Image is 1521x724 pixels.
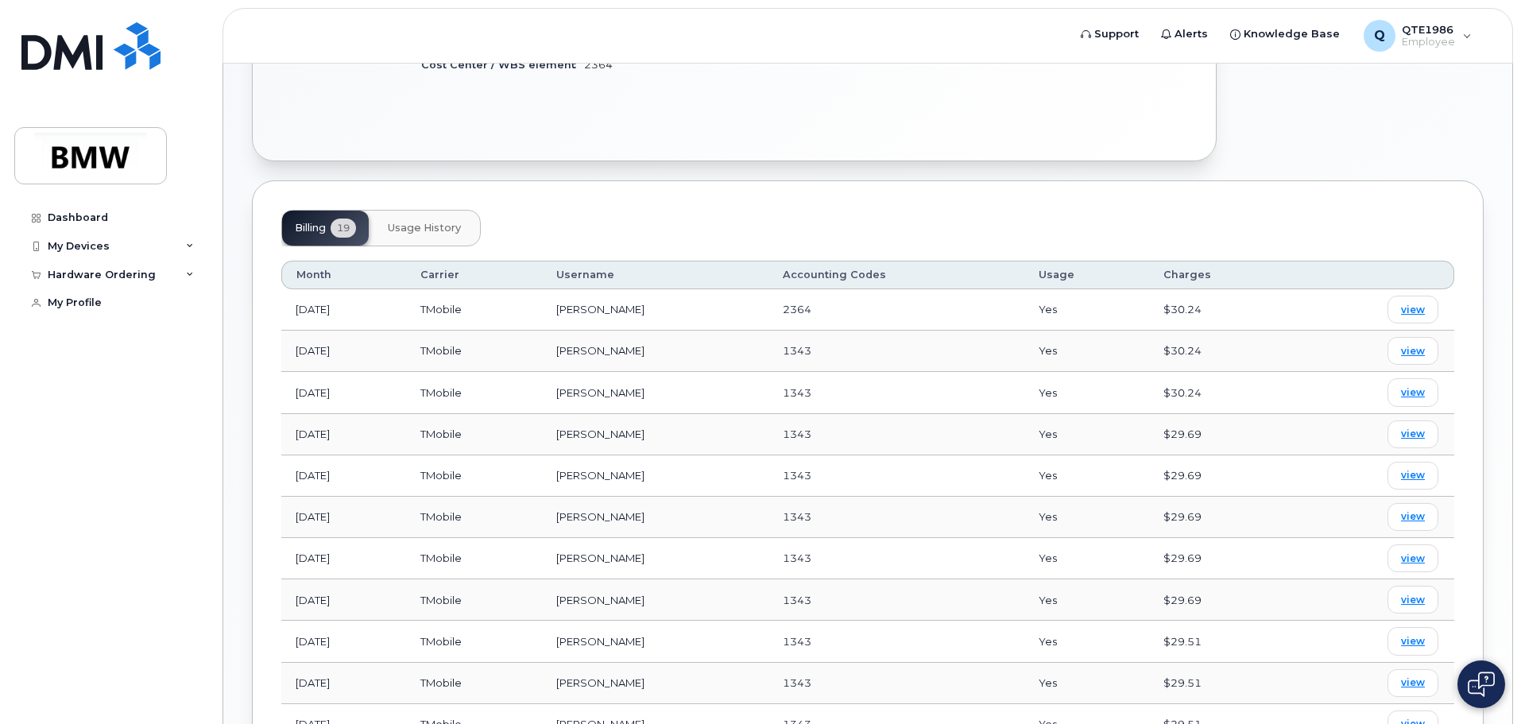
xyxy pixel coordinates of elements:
span: Q [1374,26,1385,45]
div: $29.69 [1163,551,1283,566]
div: $30.24 [1163,385,1283,401]
td: [DATE] [281,663,406,704]
span: 1343 [783,635,811,648]
td: Yes [1024,538,1149,579]
a: view [1387,378,1438,406]
td: Yes [1024,497,1149,538]
span: 1343 [783,676,811,689]
div: QTE1986 [1353,20,1483,52]
div: $29.51 [1163,634,1283,649]
span: 2364 [584,59,613,71]
td: Yes [1024,414,1149,455]
a: Knowledge Base [1219,18,1351,50]
td: [PERSON_NAME] [542,579,768,621]
td: Yes [1024,289,1149,331]
span: view [1401,593,1425,607]
td: TMobile [406,414,542,455]
span: QTE1986 [1402,23,1455,36]
td: Yes [1024,455,1149,497]
td: Yes [1024,621,1149,662]
span: Usage History [388,222,461,234]
a: Alerts [1150,18,1219,50]
span: view [1401,509,1425,524]
span: 1343 [783,386,811,399]
td: TMobile [406,538,542,579]
div: $30.24 [1163,302,1283,317]
span: 2364 [783,303,811,316]
span: view [1401,676,1425,690]
th: Usage [1024,261,1149,289]
td: Yes [1024,663,1149,704]
a: view [1387,627,1438,655]
span: Knowledge Base [1244,26,1340,42]
a: view [1387,503,1438,531]
td: [DATE] [281,621,406,662]
span: 1343 [783,428,811,440]
th: Username [542,261,768,289]
a: Support [1070,18,1150,50]
span: view [1401,634,1425,649]
td: [PERSON_NAME] [542,372,768,413]
span: 1343 [783,469,811,482]
td: TMobile [406,455,542,497]
span: view [1401,552,1425,566]
td: [PERSON_NAME] [542,331,768,372]
th: Carrier [406,261,542,289]
div: $29.69 [1163,509,1283,525]
td: [PERSON_NAME] [542,455,768,497]
td: [PERSON_NAME] [542,497,768,538]
span: Support [1094,26,1139,42]
a: view [1387,669,1438,697]
td: [PERSON_NAME] [542,621,768,662]
td: Yes [1024,579,1149,621]
td: [PERSON_NAME] [542,414,768,455]
span: view [1401,427,1425,441]
td: [DATE] [281,455,406,497]
td: [DATE] [281,372,406,413]
td: [DATE] [281,538,406,579]
div: $29.69 [1163,468,1283,483]
td: Yes [1024,331,1149,372]
span: 1343 [783,344,811,357]
span: 1343 [783,594,811,606]
td: [PERSON_NAME] [542,289,768,331]
td: TMobile [406,331,542,372]
td: [DATE] [281,289,406,331]
a: view [1387,296,1438,323]
a: view [1387,462,1438,490]
span: view [1401,303,1425,317]
a: view [1387,544,1438,572]
td: TMobile [406,579,542,621]
td: [PERSON_NAME] [542,663,768,704]
th: Accounting Codes [768,261,1024,289]
div: $29.69 [1163,427,1283,442]
td: [DATE] [281,497,406,538]
a: view [1387,586,1438,614]
img: Open chat [1468,672,1495,697]
span: Employee [1402,36,1455,48]
td: TMobile [406,663,542,704]
td: TMobile [406,372,542,413]
div: $30.24 [1163,343,1283,358]
div: $29.51 [1163,676,1283,691]
td: Yes [1024,372,1149,413]
td: TMobile [406,497,542,538]
span: view [1401,468,1425,482]
span: Cost Center / WBS element [421,59,584,71]
td: [PERSON_NAME] [542,538,768,579]
td: [DATE] [281,579,406,621]
span: view [1401,385,1425,400]
td: [DATE] [281,331,406,372]
a: view [1387,337,1438,365]
span: view [1401,344,1425,358]
span: 1343 [783,510,811,523]
td: [DATE] [281,414,406,455]
a: view [1387,420,1438,448]
td: TMobile [406,289,542,331]
th: Charges [1149,261,1297,289]
td: TMobile [406,621,542,662]
span: 1343 [783,552,811,564]
th: Month [281,261,406,289]
span: Alerts [1175,26,1208,42]
div: $29.69 [1163,593,1283,608]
